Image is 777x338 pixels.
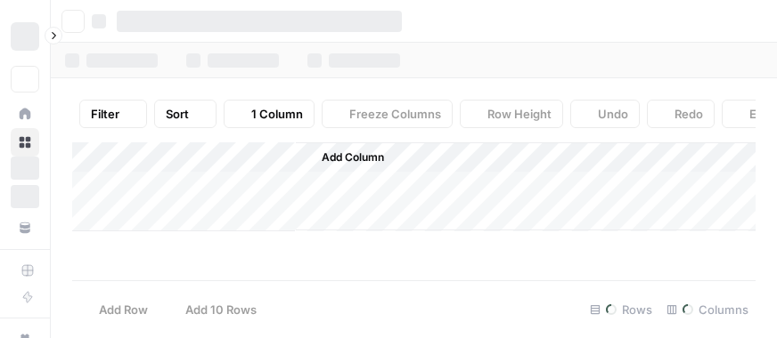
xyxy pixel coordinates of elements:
span: 1 Column [251,105,303,123]
button: 1 Column [224,100,315,128]
span: Sort [166,105,189,123]
button: Row Height [460,100,563,128]
button: Add Row [72,295,159,324]
a: Browse [11,128,39,157]
span: Add 10 Rows [185,301,257,318]
button: Sort [154,100,217,128]
button: Undo [570,100,640,128]
span: Add Column [322,149,384,165]
span: Row Height [487,105,552,123]
span: Add Row [99,301,148,318]
button: Freeze Columns [322,100,453,128]
button: Add 10 Rows [159,295,267,324]
a: Home [11,100,39,128]
div: Rows [583,295,659,324]
button: Add Column [299,146,391,169]
span: Undo [598,105,628,123]
span: Filter [91,105,119,123]
a: Your Data [11,213,39,242]
button: Filter [79,100,147,128]
button: Redo [647,100,715,128]
span: Freeze Columns [349,105,441,123]
div: Columns [659,295,756,324]
span: Redo [675,105,703,123]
